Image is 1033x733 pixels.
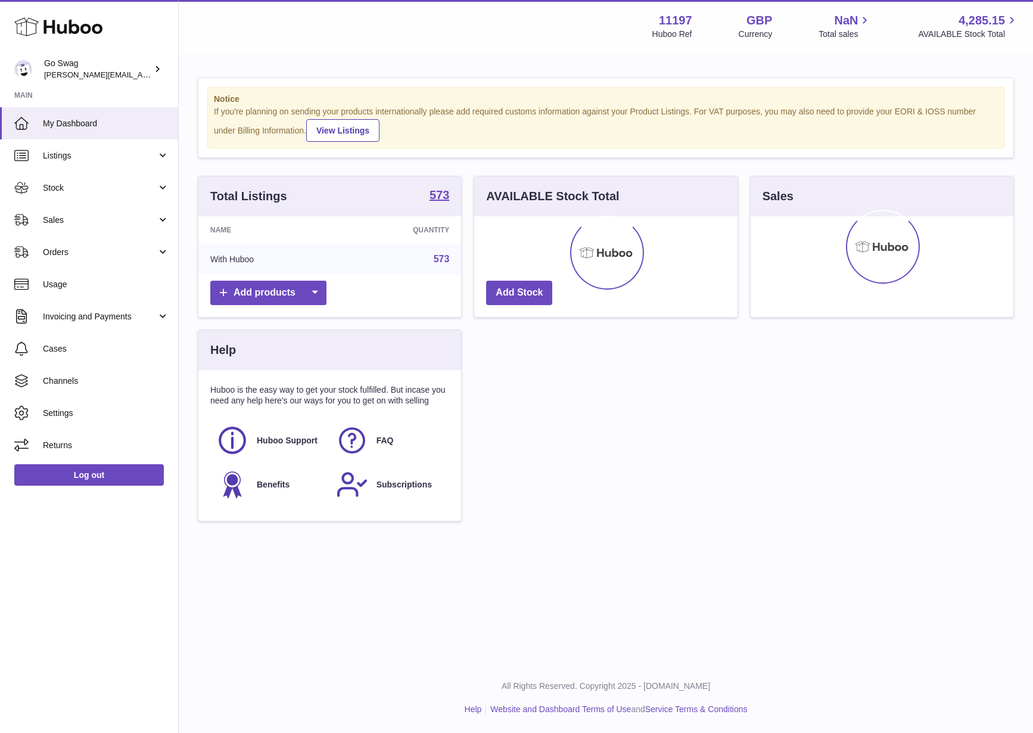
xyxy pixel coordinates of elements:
[486,704,747,715] li: and
[210,188,287,204] h3: Total Listings
[377,435,394,446] span: FAQ
[43,118,169,129] span: My Dashboard
[210,384,449,407] p: Huboo is the easy way to get your stock fulfilled. But incase you need any help here's our ways f...
[44,70,239,79] span: [PERSON_NAME][EMAIL_ADDRESS][DOMAIN_NAME]
[188,681,1023,692] p: All Rights Reserved. Copyright 2025 - [DOMAIN_NAME]
[43,408,169,419] span: Settings
[486,188,619,204] h3: AVAILABLE Stock Total
[434,254,450,264] a: 573
[763,188,794,204] h3: Sales
[43,279,169,290] span: Usage
[257,435,318,446] span: Huboo Support
[14,60,32,78] img: leigh@goswag.com
[210,342,236,358] h3: Help
[43,182,157,194] span: Stock
[739,29,773,40] div: Currency
[465,704,482,714] a: Help
[959,13,1005,29] span: 4,285.15
[43,343,169,355] span: Cases
[377,479,432,490] span: Subscriptions
[198,216,337,244] th: Name
[257,479,290,490] span: Benefits
[819,13,872,40] a: NaN Total sales
[43,375,169,387] span: Channels
[44,58,151,80] div: Go Swag
[918,29,1019,40] span: AVAILABLE Stock Total
[336,468,444,501] a: Subscriptions
[214,106,998,142] div: If you're planning on sending your products internationally please add required customs informati...
[652,29,692,40] div: Huboo Ref
[490,704,631,714] a: Website and Dashboard Terms of Use
[336,424,444,456] a: FAQ
[216,468,324,501] a: Benefits
[430,189,449,203] a: 573
[14,464,164,486] a: Log out
[430,189,449,201] strong: 573
[918,13,1019,40] a: 4,285.15 AVAILABLE Stock Total
[198,244,337,275] td: With Huboo
[43,311,157,322] span: Invoicing and Payments
[306,119,379,142] a: View Listings
[819,29,872,40] span: Total sales
[659,13,692,29] strong: 11197
[645,704,748,714] a: Service Terms & Conditions
[43,215,157,226] span: Sales
[43,150,157,161] span: Listings
[43,247,157,258] span: Orders
[216,424,324,456] a: Huboo Support
[214,94,998,105] strong: Notice
[43,440,169,451] span: Returns
[746,13,772,29] strong: GBP
[210,281,326,305] a: Add products
[337,216,462,244] th: Quantity
[486,281,552,305] a: Add Stock
[834,13,858,29] span: NaN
